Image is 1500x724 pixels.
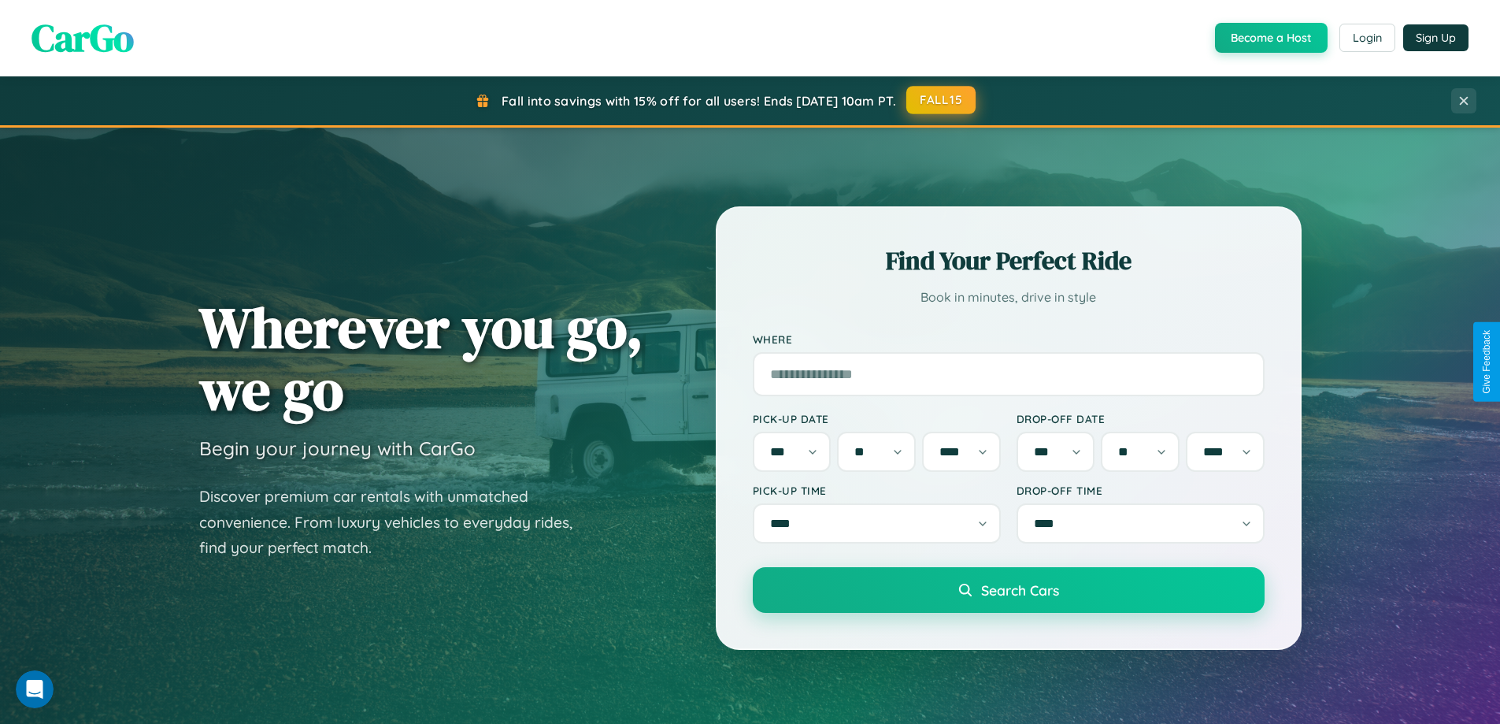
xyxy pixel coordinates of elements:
label: Where [753,332,1265,346]
button: Become a Host [1215,23,1328,53]
h3: Begin your journey with CarGo [199,436,476,460]
label: Drop-off Time [1017,484,1265,497]
label: Drop-off Date [1017,412,1265,425]
h2: Find Your Perfect Ride [753,243,1265,278]
button: Login [1339,24,1395,52]
h1: Wherever you go, we go [199,296,643,421]
span: CarGo [31,12,134,64]
p: Book in minutes, drive in style [753,286,1265,309]
label: Pick-up Date [753,412,1001,425]
div: Give Feedback [1481,330,1492,394]
span: Fall into savings with 15% off for all users! Ends [DATE] 10am PT. [502,93,896,109]
label: Pick-up Time [753,484,1001,497]
iframe: Intercom live chat [16,670,54,708]
button: Search Cars [753,567,1265,613]
span: Search Cars [981,581,1059,599]
button: FALL15 [906,86,976,114]
button: Sign Up [1403,24,1469,51]
p: Discover premium car rentals with unmatched convenience. From luxury vehicles to everyday rides, ... [199,484,593,561]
